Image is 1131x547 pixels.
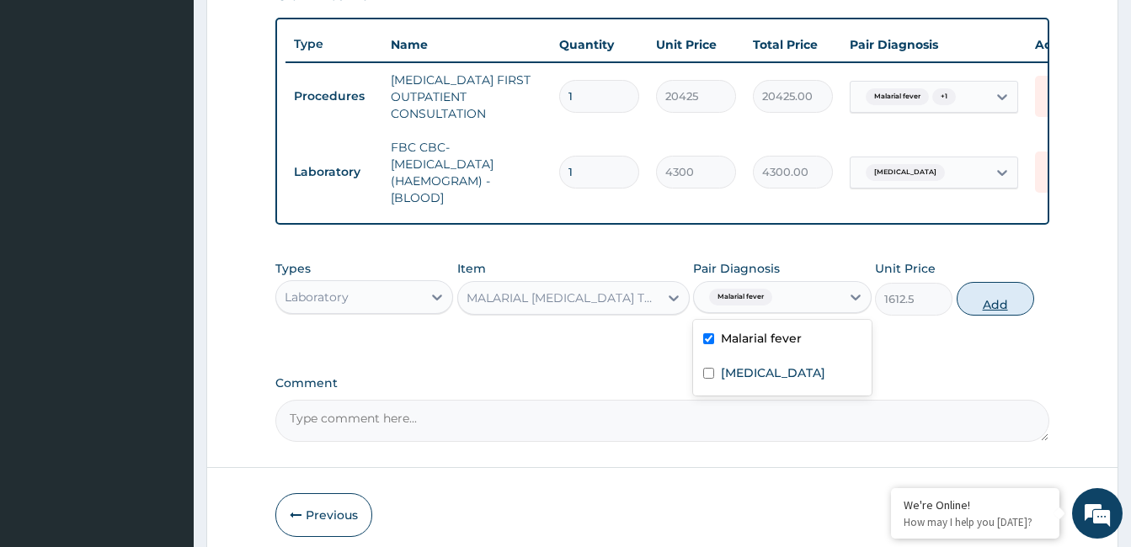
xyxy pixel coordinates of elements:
[285,289,349,305] div: Laboratory
[285,157,382,188] td: Laboratory
[904,515,1047,529] p: How may I help you today?
[98,166,232,336] span: We're online!
[932,88,956,105] span: + 1
[957,282,1034,316] button: Add
[382,63,551,130] td: [MEDICAL_DATA] FIRST OUTPATIENT CONSULTATION
[8,367,321,426] textarea: Type your message and hit 'Enter'
[275,493,372,537] button: Previous
[285,81,382,112] td: Procedures
[382,28,551,61] th: Name
[1027,28,1111,61] th: Actions
[31,84,68,126] img: d_794563401_company_1708531726252_794563401
[875,260,936,277] label: Unit Price
[88,94,283,116] div: Chat with us now
[285,29,382,60] th: Type
[744,28,841,61] th: Total Price
[904,497,1047,512] div: We're Online!
[467,289,660,306] div: MALARIAL [MEDICAL_DATA] THICK AND THIN FILMS - [BLOOD]
[648,28,744,61] th: Unit Price
[551,28,648,61] th: Quantity
[275,376,1049,390] label: Comment
[721,330,802,347] label: Malarial fever
[457,260,486,277] label: Item
[866,164,945,181] span: [MEDICAL_DATA]
[382,130,551,215] td: FBC CBC-[MEDICAL_DATA] (HAEMOGRAM) - [BLOOD]
[275,262,311,276] label: Types
[276,8,317,49] div: Minimize live chat window
[709,289,772,305] span: Malarial fever
[866,88,929,105] span: Malarial fever
[693,260,780,277] label: Pair Diagnosis
[721,364,825,381] label: [MEDICAL_DATA]
[841,28,1027,61] th: Pair Diagnosis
